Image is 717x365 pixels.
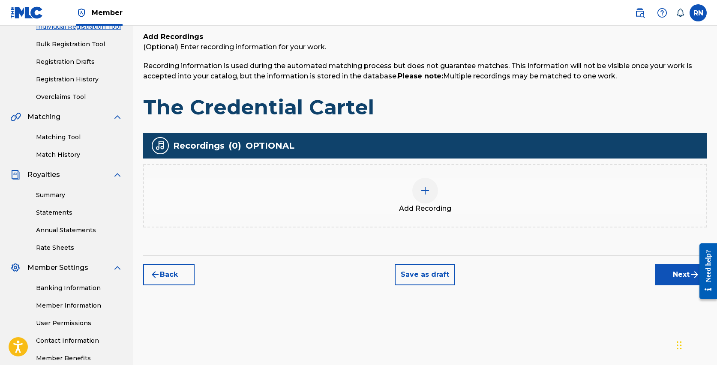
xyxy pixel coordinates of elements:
a: Match History [36,150,123,159]
button: Save as draft [395,264,455,285]
img: search [635,8,645,18]
div: Notifications [676,9,684,17]
a: Statements [36,208,123,217]
a: Member Information [36,301,123,310]
img: expand [112,170,123,180]
img: expand [112,112,123,122]
a: Overclaims Tool [36,93,123,102]
button: Next [655,264,707,285]
img: Royalties [10,170,21,180]
img: Matching [10,112,21,122]
span: Member [92,8,123,18]
img: expand [112,263,123,273]
span: Matching [27,112,60,122]
span: Add Recording [399,203,451,214]
a: User Permissions [36,319,123,328]
a: Individual Registration Tool [36,22,123,31]
button: Back [143,264,195,285]
iframe: Chat Widget [674,324,717,365]
span: (Optional) Enter recording information for your work. [143,43,326,51]
a: Rate Sheets [36,243,123,252]
img: f7272a7cc735f4ea7f67.svg [690,269,700,280]
a: Annual Statements [36,226,123,235]
iframe: Resource Center [693,236,717,305]
span: ( 0 ) [229,139,241,152]
a: Banking Information [36,284,123,293]
img: Top Rightsholder [76,8,87,18]
div: Help [654,4,671,21]
span: Recordings [173,139,225,152]
img: MLC Logo [10,6,43,19]
span: Member Settings [27,263,88,273]
span: OPTIONAL [246,139,294,152]
a: Public Search [631,4,648,21]
img: 7ee5dd4eb1f8a8e3ef2f.svg [150,269,160,280]
a: Registration Drafts [36,57,123,66]
strong: Please note: [398,72,443,80]
span: Royalties [27,170,60,180]
span: Recording information is used during the automated matching process but does not guarantee matche... [143,62,692,80]
div: Drag [677,332,682,358]
a: Registration History [36,75,123,84]
a: Bulk Registration Tool [36,40,123,49]
a: Contact Information [36,336,123,345]
img: recording [155,141,165,151]
a: Matching Tool [36,133,123,142]
img: help [657,8,667,18]
a: Summary [36,191,123,200]
a: Member Benefits [36,354,123,363]
div: User Menu [690,4,707,21]
h1: The Credential Cartel [143,94,707,120]
img: Member Settings [10,263,21,273]
h6: Add Recordings [143,32,707,42]
img: add [420,185,430,196]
